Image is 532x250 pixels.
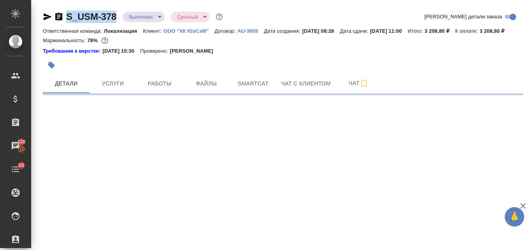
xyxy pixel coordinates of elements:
span: 68 [14,161,29,169]
p: 3 208,80 ₽ [425,28,455,34]
button: Добавить тэг [43,57,60,74]
a: Требования к верстке: [43,47,102,55]
a: ООО "ХК ЮэСэМ" [164,27,215,34]
a: 100 [2,136,29,156]
a: AU-3605 [238,27,264,34]
p: Дата сдачи: [340,28,370,34]
div: Выполнен [123,12,164,22]
button: 🙏 [505,207,524,227]
span: Детали [48,79,85,89]
p: Проверено: [140,47,170,55]
p: [DATE] 15:30 [102,47,140,55]
span: Чат с клиентом [281,79,331,89]
p: Дата создания: [264,28,302,34]
span: Smartcat [234,79,272,89]
span: 🙏 [508,209,521,225]
p: К оплате: [455,28,480,34]
button: Выполнен [127,14,155,20]
span: Чат [340,78,377,88]
p: ООО "ХК ЮэСэМ" [164,28,215,34]
p: Клиент: [143,28,163,34]
span: Услуги [94,79,132,89]
p: 78% [87,37,99,43]
p: Договор: [215,28,238,34]
span: Файлы [188,79,225,89]
p: Локализация [104,28,143,34]
p: 3 208,80 ₽ [480,28,511,34]
button: 577.00 RUB; [100,35,110,46]
button: Скопировать ссылку [54,12,63,21]
a: S_USM-378 [66,11,116,22]
span: Работы [141,79,178,89]
p: [PERSON_NAME] [170,47,219,55]
p: [DATE] 11:00 [370,28,408,34]
div: Нажми, чтобы открыть папку с инструкцией [43,47,102,55]
p: Маржинальность: [43,37,87,43]
p: [DATE] 08:28 [302,28,340,34]
p: Ответственная команда: [43,28,104,34]
p: AU-3605 [238,28,264,34]
span: [PERSON_NAME] детали заказа [425,13,502,21]
button: Скопировать ссылку для ЯМессенджера [43,12,52,21]
button: Срочный [174,14,200,20]
button: Доп статусы указывают на важность/срочность заказа [214,12,224,22]
div: Выполнен [171,12,210,22]
svg: Подписаться [359,79,369,88]
span: 100 [13,138,30,146]
a: 68 [2,160,29,179]
p: Итого: [408,28,425,34]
